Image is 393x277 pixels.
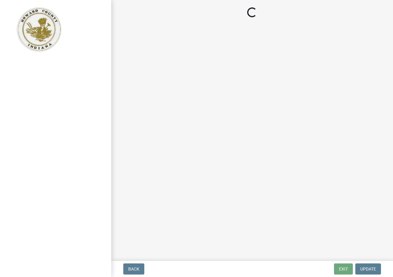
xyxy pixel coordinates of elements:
span: Back [128,267,139,271]
span: Update [360,267,376,271]
button: Back [123,263,144,275]
button: Update [355,263,381,275]
img: Howard County, Indiana [12,6,65,53]
button: Exit [334,263,353,275]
